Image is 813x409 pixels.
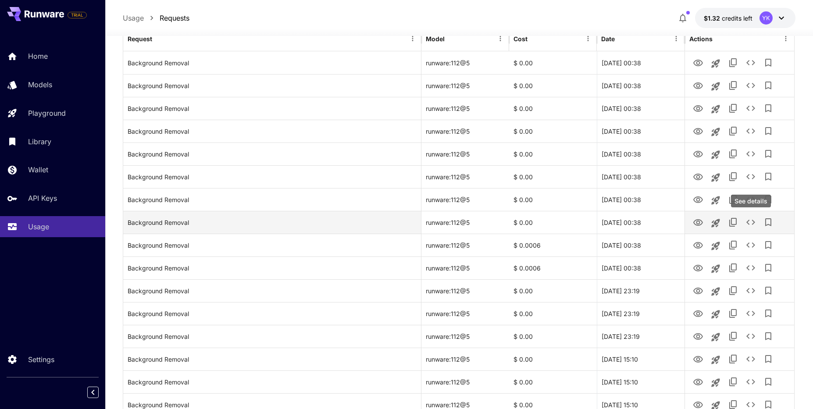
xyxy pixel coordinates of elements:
div: $ 0.0006 [509,234,597,256]
div: $ 0.00 [509,120,597,142]
button: Sort [153,32,165,45]
div: 01 Oct, 2025 00:38 [597,256,685,279]
div: Click to copy prompt [128,302,417,325]
button: Add to library [760,305,777,322]
button: Copy TaskUUID [724,77,742,94]
button: Add to library [760,100,777,117]
p: Settings [28,354,54,365]
button: Launch in playground [707,283,724,300]
div: Request [128,35,152,43]
button: Add to library [760,191,777,208]
div: 30 Sep, 2025 23:19 [597,279,685,302]
button: See details [742,168,760,185]
button: Menu [494,32,506,45]
button: See details [742,54,760,71]
button: Copy TaskUUID [724,350,742,368]
button: Launch in playground [707,55,724,72]
div: Click to copy prompt [128,188,417,211]
button: View [689,281,707,299]
nav: breadcrumb [123,13,189,23]
div: runware:112@5 [421,256,509,279]
div: runware:112@5 [421,142,509,165]
button: Copy TaskUUID [724,54,742,71]
button: Copy TaskUUID [724,168,742,185]
button: Sort [528,32,541,45]
button: Add to library [760,213,777,231]
div: 01 Oct, 2025 00:38 [597,165,685,188]
div: runware:112@5 [421,51,509,74]
button: See details [742,350,760,368]
button: View [689,53,707,71]
button: See details [742,327,760,345]
div: runware:112@5 [421,188,509,211]
div: Click to copy prompt [128,120,417,142]
div: Cost [513,35,528,43]
button: Menu [780,32,792,45]
button: Menu [670,32,682,45]
button: View [689,122,707,140]
div: runware:112@5 [421,234,509,256]
button: Launch in playground [707,192,724,209]
button: See details [742,236,760,254]
div: runware:112@5 [421,302,509,325]
p: Library [28,136,51,147]
div: Actions [689,35,713,43]
button: Launch in playground [707,237,724,255]
p: Requests [160,13,189,23]
div: $ 0.00 [509,211,597,234]
div: Click to copy prompt [128,280,417,302]
div: 01 Oct, 2025 00:38 [597,188,685,211]
button: Add to library [760,122,777,140]
div: $ 0.00 [509,325,597,348]
div: $ 0.00 [509,74,597,97]
button: View [689,236,707,254]
div: Click to copy prompt [128,97,417,120]
div: YK [760,11,773,25]
div: Click to copy prompt [128,348,417,370]
div: runware:112@5 [421,165,509,188]
button: Copy TaskUUID [724,236,742,254]
div: $ 0.00 [509,142,597,165]
div: runware:112@5 [421,74,509,97]
div: $ 0.00 [509,188,597,211]
button: See details [742,305,760,322]
div: Collapse sidebar [94,384,105,400]
p: Usage [28,221,49,232]
div: runware:112@5 [421,211,509,234]
div: $ 0.00 [509,370,597,393]
div: 29 Sep, 2025 15:10 [597,348,685,370]
button: Launch in playground [707,123,724,141]
button: Add to library [760,168,777,185]
p: API Keys [28,193,57,203]
button: Launch in playground [707,146,724,164]
span: Add your payment card to enable full platform functionality. [68,10,87,20]
button: See details [742,77,760,94]
button: View [689,259,707,277]
div: $ 0.00 [509,97,597,120]
button: See details [742,213,760,231]
div: 01 Oct, 2025 00:38 [597,74,685,97]
button: Sort [616,32,628,45]
div: Click to copy prompt [128,52,417,74]
button: Launch in playground [707,169,724,186]
div: $1.3185 [704,14,752,23]
span: credits left [722,14,752,22]
div: Click to copy prompt [128,234,417,256]
div: 01 Oct, 2025 00:38 [597,142,685,165]
button: Collapse sidebar [87,387,99,398]
button: View [689,190,707,208]
button: Copy TaskUUID [724,282,742,299]
div: $ 0.00 [509,51,597,74]
div: $ 0.00 [509,279,597,302]
button: Copy TaskUUID [724,191,742,208]
button: View [689,76,707,94]
button: Launch in playground [707,214,724,232]
div: Model [426,35,445,43]
button: See details [742,145,760,163]
div: runware:112@5 [421,97,509,120]
button: See details [742,122,760,140]
div: Click to copy prompt [128,166,417,188]
div: runware:112@5 [421,120,509,142]
button: View [689,327,707,345]
p: Home [28,51,48,61]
